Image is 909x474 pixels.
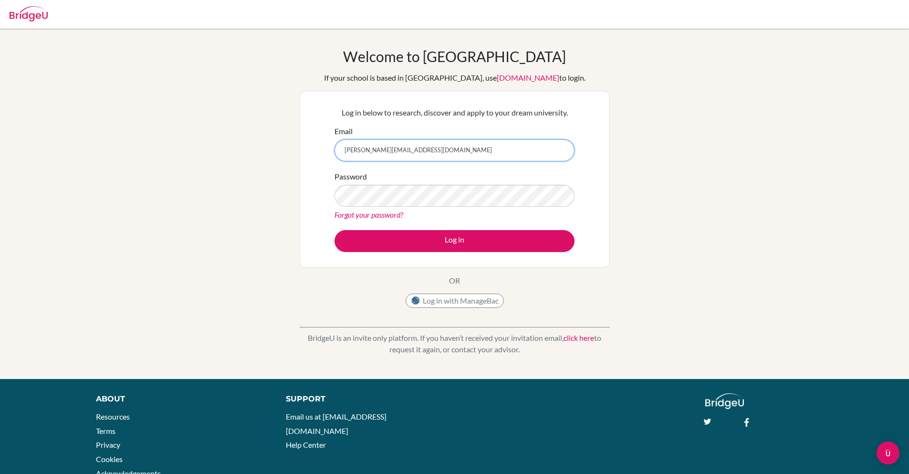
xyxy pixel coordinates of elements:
p: BridgeU is an invite only platform. If you haven’t received your invitation email, to request it ... [300,332,610,355]
a: [DOMAIN_NAME] [497,73,559,82]
p: OR [449,275,460,286]
button: Log in [334,230,575,252]
img: logo_white@2x-f4f0deed5e89b7ecb1c2cc34c3e3d731f90f0f143d5ea2071677605dd97b5244.png [705,393,744,409]
a: Cookies [96,454,123,463]
a: click here [564,333,594,342]
a: Privacy [96,440,120,449]
div: If your school is based in [GEOGRAPHIC_DATA], use to login. [324,72,585,84]
div: About [96,393,264,405]
a: Terms [96,426,115,435]
p: Log in below to research, discover and apply to your dream university. [334,107,575,118]
button: Log in with ManageBac [406,294,504,308]
a: Forgot your password? [334,210,403,219]
a: Resources [96,412,130,421]
h1: Welcome to [GEOGRAPHIC_DATA] [343,48,566,65]
a: Email us at [EMAIL_ADDRESS][DOMAIN_NAME] [286,412,387,435]
div: Support [286,393,443,405]
div: Open Intercom Messenger [877,442,899,464]
label: Password [334,171,367,182]
a: Help Center [286,440,326,449]
label: Email [334,126,353,137]
img: Bridge-U [10,6,48,21]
